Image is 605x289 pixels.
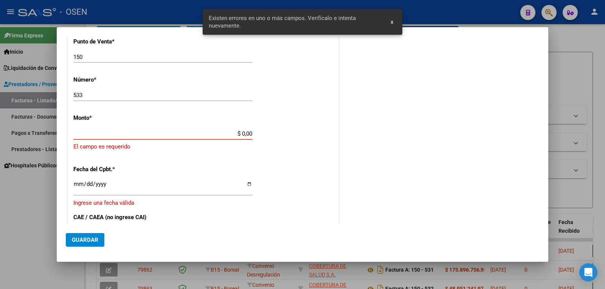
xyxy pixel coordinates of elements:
[579,263,597,281] div: Open Intercom Messenger
[72,236,98,243] span: Guardar
[66,233,104,247] button: Guardar
[73,213,151,222] p: CAE / CAEA (no ingrese CAI)
[73,165,151,174] p: Fecha del Cpbt.
[73,76,151,84] p: Número
[73,199,333,207] p: Ingrese una fecha válida
[391,19,393,25] span: x
[73,142,333,151] p: El campo es requerido
[385,15,399,29] button: x
[209,14,382,29] span: Existen errores en uno o más campos. Verifícalo e intenta nuevamente.
[73,114,151,122] p: Monto
[73,37,151,46] p: Punto de Venta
